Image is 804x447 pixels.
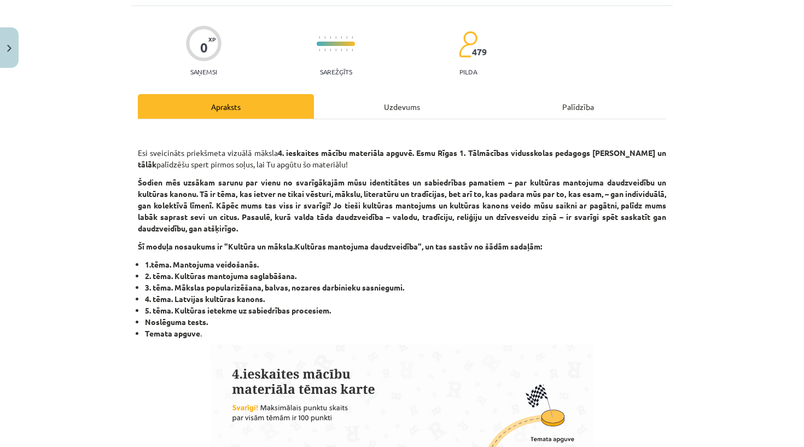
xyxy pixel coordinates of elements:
img: students-c634bb4e5e11cddfef0936a35e636f08e4e9abd3cc4e673bd6f9a4125e45ecb1.svg [458,31,477,58]
b: Noslēguma tests. [145,317,208,327]
img: icon-short-line-57e1e144782c952c97e751825c79c345078a6d821885a25fce030b3d8c18986b.svg [341,36,342,39]
img: icon-short-line-57e1e144782c952c97e751825c79c345078a6d821885a25fce030b3d8c18986b.svg [352,36,353,39]
p: Sarežģīts [320,68,352,76]
b: 4. tēma. Latvijas kultūras kanons. [145,294,265,304]
img: icon-short-line-57e1e144782c952c97e751825c79c345078a6d821885a25fce030b3d8c18986b.svg [341,49,342,51]
b: 4. ieskaites mācību materiāla apguvē. Esmu Rīgas 1. Tālmācības vidusskolas pedagogs [PERSON_NAME]... [138,148,666,169]
p: Saņemsi [186,68,222,76]
p: pilda [459,68,477,76]
b: Šī moduļa nosaukums ir "Kultūra un māksla. [138,241,295,251]
span: XP [208,36,215,42]
b: Kultūras mantojuma daudzveidība", un tas sastāv no šādām sadaļām: [295,241,542,251]
div: 0 [200,40,208,55]
img: icon-short-line-57e1e144782c952c97e751825c79c345078a6d821885a25fce030b3d8c18986b.svg [330,49,331,51]
img: icon-short-line-57e1e144782c952c97e751825c79c345078a6d821885a25fce030b3d8c18986b.svg [330,36,331,39]
b: 5. tēma. Kultūras ietekme uz sabiedrības procesiem. [145,305,331,315]
img: icon-short-line-57e1e144782c952c97e751825c79c345078a6d821885a25fce030b3d8c18986b.svg [352,49,353,51]
img: icon-short-line-57e1e144782c952c97e751825c79c345078a6d821885a25fce030b3d8c18986b.svg [346,49,347,51]
img: icon-short-line-57e1e144782c952c97e751825c79c345078a6d821885a25fce030b3d8c18986b.svg [335,36,336,39]
div: Uzdevums [314,94,490,119]
p: Esi sveicināts priekšmeta vizuālā māksla palīdzēšu spert pirmos soļus, lai Tu apgūtu šo materiālu! [138,147,666,170]
div: Palīdzība [490,94,666,119]
img: icon-short-line-57e1e144782c952c97e751825c79c345078a6d821885a25fce030b3d8c18986b.svg [346,36,347,39]
b: 2. tēma. Kultūras mantojuma saglabāšana. [145,271,296,281]
img: icon-short-line-57e1e144782c952c97e751825c79c345078a6d821885a25fce030b3d8c18986b.svg [319,49,320,51]
img: icon-short-line-57e1e144782c952c97e751825c79c345078a6d821885a25fce030b3d8c18986b.svg [324,49,325,51]
div: Apraksts [138,94,314,119]
img: icon-short-line-57e1e144782c952c97e751825c79c345078a6d821885a25fce030b3d8c18986b.svg [324,36,325,39]
li: . [145,328,666,339]
span: 479 [472,47,487,57]
img: icon-short-line-57e1e144782c952c97e751825c79c345078a6d821885a25fce030b3d8c18986b.svg [335,49,336,51]
b: Šodien mēs uzsākam sarunu par vienu no svarīgākajām mūsu identitātes un sabiedrības pamatiem – pa... [138,177,666,233]
b: Temata apguve [145,328,200,338]
img: icon-short-line-57e1e144782c952c97e751825c79c345078a6d821885a25fce030b3d8c18986b.svg [319,36,320,39]
img: icon-close-lesson-0947bae3869378f0d4975bcd49f059093ad1ed9edebbc8119c70593378902aed.svg [7,45,11,52]
b: 1.tēma. Mantojuma veidošanās. [145,259,259,269]
b: 3. tēma. Mākslas popularizēšana, balvas, nozares darbinieku sasniegumi. [145,282,404,292]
